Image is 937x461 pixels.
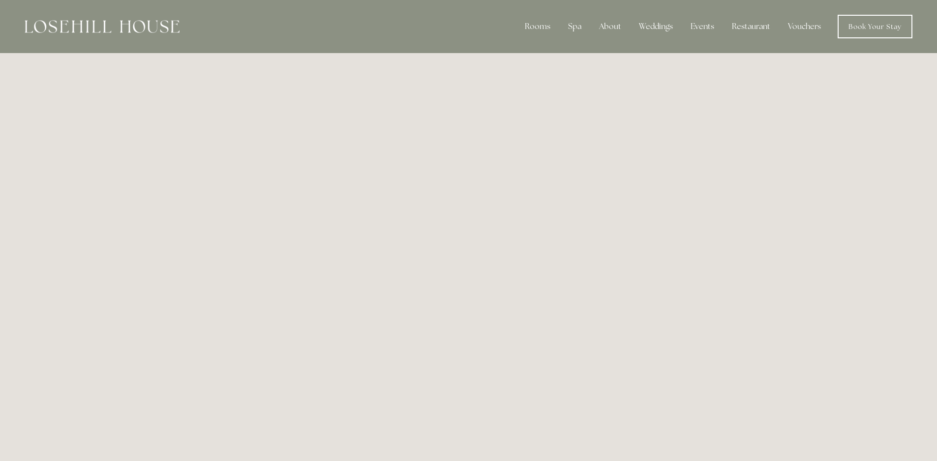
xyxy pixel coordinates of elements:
[780,17,829,36] a: Vouchers
[591,17,629,36] div: About
[683,17,722,36] div: Events
[838,15,912,38] a: Book Your Stay
[724,17,778,36] div: Restaurant
[631,17,681,36] div: Weddings
[517,17,558,36] div: Rooms
[560,17,589,36] div: Spa
[25,20,180,33] img: Losehill House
